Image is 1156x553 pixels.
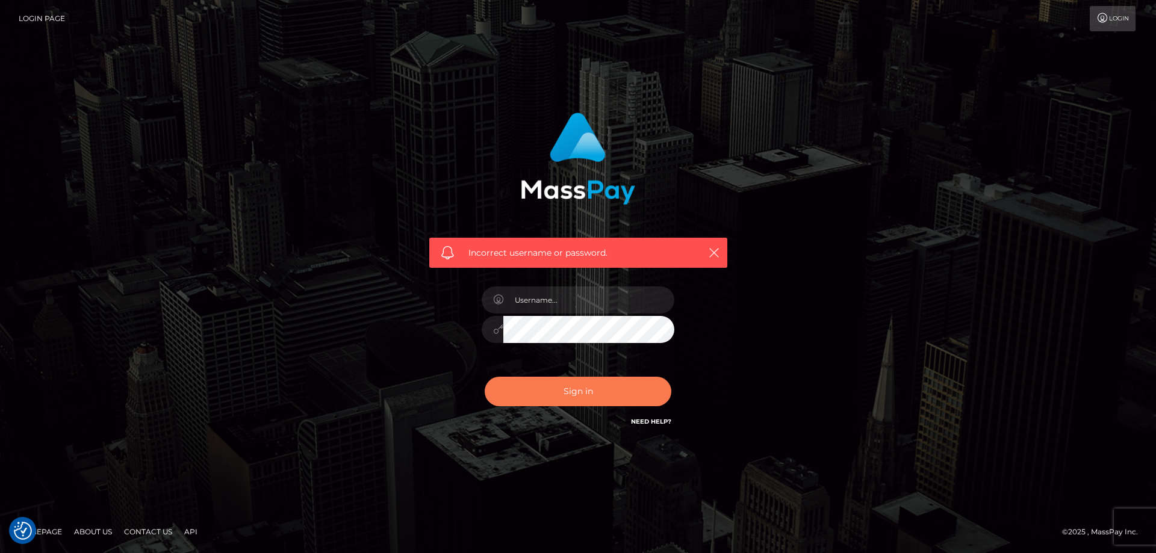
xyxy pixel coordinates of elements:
a: Need Help? [631,418,671,425]
button: Consent Preferences [14,522,32,540]
img: MassPay Login [521,113,635,205]
span: Incorrect username or password. [468,247,688,259]
a: API [179,522,202,541]
a: Homepage [13,522,67,541]
a: About Us [69,522,117,541]
a: Login [1090,6,1136,31]
img: Revisit consent button [14,522,32,540]
a: Contact Us [119,522,177,541]
a: Login Page [19,6,65,31]
div: © 2025 , MassPay Inc. [1062,525,1147,539]
button: Sign in [485,377,671,406]
input: Username... [503,286,674,314]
